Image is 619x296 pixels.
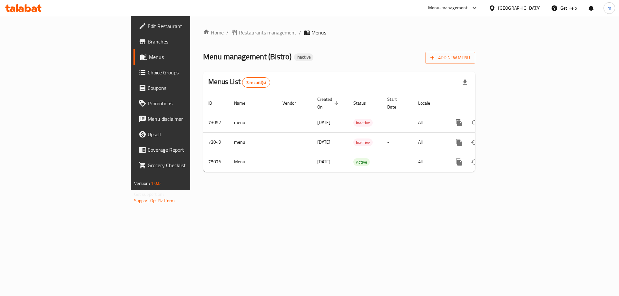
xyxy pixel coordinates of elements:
[282,99,304,107] span: Vendor
[133,142,234,158] a: Coverage Report
[451,115,467,130] button: more
[148,22,229,30] span: Edit Restaurant
[242,80,270,86] span: 3 record(s)
[413,152,446,172] td: All
[425,52,475,64] button: Add New Menu
[203,29,475,36] nav: breadcrumb
[353,99,374,107] span: Status
[148,84,229,92] span: Coupons
[133,111,234,127] a: Menu disclaimer
[133,34,234,49] a: Branches
[203,49,291,64] span: Menu management ( Bistro )
[317,158,330,166] span: [DATE]
[133,18,234,34] a: Edit Restaurant
[208,77,270,88] h2: Menus List
[148,115,229,123] span: Menu disclaimer
[382,113,413,132] td: -
[382,152,413,172] td: -
[428,4,468,12] div: Menu-management
[353,119,373,127] span: Inactive
[208,99,221,107] span: ID
[134,190,164,198] span: Get support on:
[387,95,405,111] span: Start Date
[311,29,326,36] span: Menus
[353,158,370,166] div: Active
[148,130,229,138] span: Upsell
[467,135,482,150] button: Change Status
[299,29,301,36] li: /
[148,100,229,107] span: Promotions
[229,113,277,132] td: menu
[133,49,234,65] a: Menus
[430,54,470,62] span: Add New Menu
[446,93,518,113] th: Actions
[294,53,313,61] div: Inactive
[229,132,277,152] td: menu
[148,161,229,169] span: Grocery Checklist
[203,93,518,172] table: enhanced table
[294,54,313,60] span: Inactive
[317,138,330,146] span: [DATE]
[317,95,340,111] span: Created On
[317,118,330,127] span: [DATE]
[134,179,150,187] span: Version:
[467,154,482,170] button: Change Status
[134,196,175,205] a: Support.OpsPlatform
[498,5,541,12] div: [GEOGRAPHIC_DATA]
[133,96,234,111] a: Promotions
[239,29,296,36] span: Restaurants management
[149,53,229,61] span: Menus
[148,38,229,45] span: Branches
[133,158,234,173] a: Grocery Checklist
[382,132,413,152] td: -
[413,113,446,132] td: All
[607,5,611,12] span: m
[133,65,234,80] a: Choice Groups
[133,127,234,142] a: Upsell
[413,132,446,152] td: All
[242,77,270,88] div: Total records count
[451,135,467,150] button: more
[451,154,467,170] button: more
[418,99,438,107] span: Locale
[133,80,234,96] a: Coupons
[457,75,473,90] div: Export file
[231,29,296,36] a: Restaurants management
[353,158,370,166] span: Active
[353,139,373,146] span: Inactive
[234,99,254,107] span: Name
[148,146,229,154] span: Coverage Report
[148,69,229,76] span: Choice Groups
[467,115,482,130] button: Change Status
[151,179,161,187] span: 1.0.0
[229,152,277,172] td: Menu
